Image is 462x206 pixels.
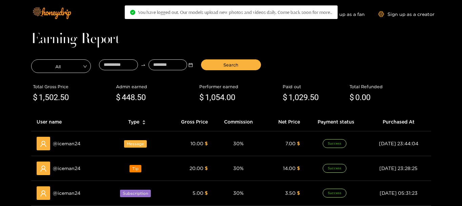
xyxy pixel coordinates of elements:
span: 7.00 [285,141,296,146]
span: 10.00 [190,141,203,146]
span: $ [297,190,300,195]
span: All [32,61,91,71]
span: [DATE] 05:31:23 [380,190,418,195]
button: Search [201,59,261,70]
span: 0 [355,93,360,102]
span: caret-down [142,122,146,126]
span: .50 [308,93,319,102]
span: $ [205,141,208,146]
a: Sign up as a fan [318,11,365,17]
span: [DATE] 23:28:25 [379,166,418,171]
span: @ iceman24 [53,165,80,172]
h1: Earning Report [31,35,431,44]
span: Success [323,139,346,148]
span: 30 % [233,141,244,146]
th: Net Price [264,113,306,131]
span: @ iceman24 [53,140,80,147]
span: .00 [224,93,235,102]
a: Sign up as a creator [378,11,435,17]
span: 1,502 [39,93,58,102]
span: 1,054 [205,93,224,102]
span: .50 [135,93,146,102]
span: user [40,141,47,147]
th: Commission [213,113,264,131]
span: @ iceman24 [53,189,80,197]
div: Total Refunded [349,83,429,90]
span: 14.00 [283,166,296,171]
span: .00 [360,93,370,102]
div: Paid out [283,83,346,90]
span: swap-right [141,62,146,68]
span: 20.00 [189,166,203,171]
span: $ [297,166,300,171]
span: $ [116,91,120,104]
span: .50 [58,93,69,102]
span: Success [323,164,346,173]
span: 1,029 [288,93,308,102]
span: $ [283,91,287,104]
span: 3.50 [285,190,296,195]
div: Performer earned [199,83,279,90]
span: $ [205,166,208,171]
span: Success [323,189,346,198]
div: Total Gross Price [33,83,113,90]
span: $ [205,190,208,195]
span: check-circle [130,10,135,15]
th: User name [31,113,109,131]
span: You have logged out. Our models upload new photos and videos daily. Come back soon for more.. [138,10,332,15]
span: $ [297,141,300,146]
span: $ [199,91,204,104]
span: to [141,62,146,68]
th: Payment status [305,113,366,131]
span: caret-up [142,119,146,123]
th: Gross Price [165,113,213,131]
th: Purchased At [366,113,431,131]
span: Tip [129,165,141,172]
span: 30 % [233,166,244,171]
span: Subscription [120,190,151,197]
span: Search [223,61,238,68]
span: user [40,165,47,172]
span: $ [349,91,354,104]
span: $ [33,91,37,104]
span: 5.00 [193,190,203,195]
span: 30 % [233,190,244,195]
span: Type [128,118,139,126]
div: Admin earned [116,83,196,90]
span: 448 [122,93,135,102]
span: [DATE] 23:44:04 [379,141,418,146]
span: user [40,190,47,197]
span: Message [124,140,147,148]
